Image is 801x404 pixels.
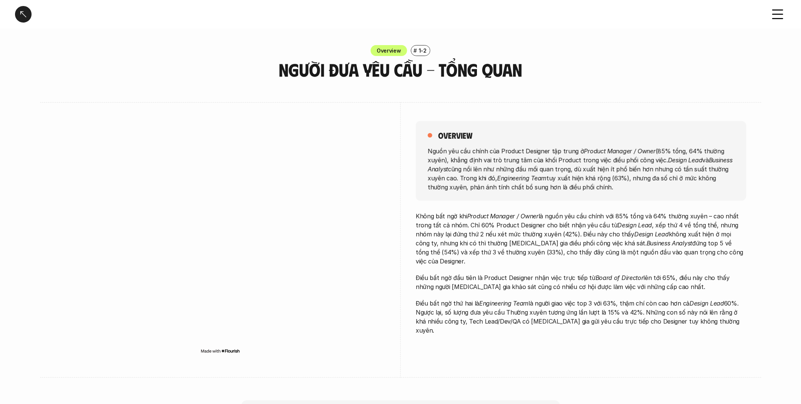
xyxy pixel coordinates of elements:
p: Không bất ngờ khi là nguồn yêu cầu chính với 85% tổng và 64% thường xuyên – cao nhất trong tất cả... [416,212,746,266]
h5: overview [438,130,472,141]
em: Product Manager / Owner [467,212,539,220]
h3: Người đưa yêu cầu - Tổng quan [241,60,560,80]
p: Điều bất ngờ thứ hai là là người giao việc top 3 với 63%, thậm chí còn cao hơn cả 60%. Ngược lại,... [416,299,746,335]
p: Overview [377,47,401,54]
em: Board of Director [596,274,644,281]
em: Product Manager / Owner [584,147,655,154]
em: Design Lead [689,300,724,307]
em: Engineering Team [479,300,528,307]
em: Design Lead [634,230,669,238]
p: Điều bất ngờ đầu tiên là Product Designer nhận việc trực tiếp từ lên tới 65%, điều này cho thấy n... [416,273,746,291]
em: Engineering Team [497,174,546,182]
p: Nguồn yêu cầu chính của Product Designer tập trung ở (85% tổng, 64% thường xuyên), khẳng định vai... [428,146,734,191]
em: Business Analyst [647,239,692,247]
em: Design Lead [668,156,703,163]
img: Made with Flourish [201,348,240,354]
p: 1-2 [419,47,427,54]
h6: # [414,48,417,53]
em: Business Analyst [428,156,734,172]
em: Design Lead [618,221,652,229]
iframe: Interactive or visual content [55,121,386,347]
